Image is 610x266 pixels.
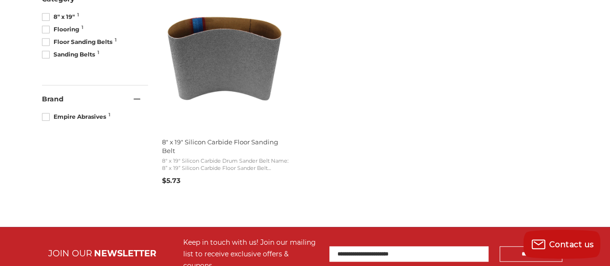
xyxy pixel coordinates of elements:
span: 1 [115,38,117,42]
span: Flooring [42,25,82,34]
span: Empire Abrasives [42,112,109,121]
span: Floor Sanding Belts [42,38,115,46]
span: 1 [97,50,99,55]
span: 8" x 19" [42,13,78,21]
span: 1 [108,112,110,117]
span: Brand [42,95,64,103]
span: JOIN OUR [48,248,92,259]
span: 1 [77,13,79,17]
span: $5.73 [162,176,180,185]
span: 1 [81,25,83,30]
span: NEWSLETTER [94,248,156,259]
span: 8" x 19" Silicon Carbide Floor Sanding Belt [162,138,289,155]
span: Contact us [549,240,594,249]
span: Sanding Belts [42,50,98,59]
span: 8" x 19" Silicon Carbide Drum Sander Belt Name: 8” x 19” Silicon Carbide Floor Sander Belt Descri... [162,157,289,172]
button: Contact us [523,230,600,259]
